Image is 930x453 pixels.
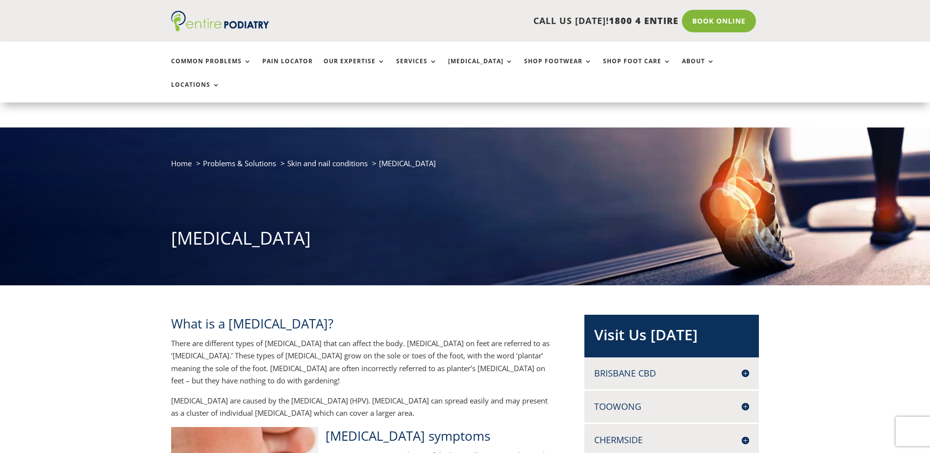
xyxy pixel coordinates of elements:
[171,395,553,427] p: [MEDICAL_DATA] are caused by the [MEDICAL_DATA] (HPV). [MEDICAL_DATA] can spread easily and may p...
[594,367,749,379] h4: Brisbane CBD
[594,325,749,350] h2: Visit Us [DATE]
[609,15,679,26] span: 1800 4 ENTIRE
[524,58,592,79] a: Shop Footwear
[171,24,269,33] a: Entire Podiatry
[324,58,385,79] a: Our Expertise
[171,11,269,31] img: logo (1)
[171,427,553,450] h2: [MEDICAL_DATA] symptoms
[594,434,749,446] h4: Chermside
[171,157,759,177] nav: breadcrumb
[682,58,715,79] a: About
[171,337,553,395] p: There are different types of [MEDICAL_DATA] that can affect the body. [MEDICAL_DATA] on feet are ...
[171,315,553,337] h2: What is a [MEDICAL_DATA]?
[594,401,749,413] h4: Toowong
[603,58,671,79] a: Shop Foot Care
[171,226,759,255] h1: [MEDICAL_DATA]
[448,58,513,79] a: [MEDICAL_DATA]
[682,10,756,32] a: Book Online
[396,58,437,79] a: Services
[171,158,192,168] a: Home
[262,58,313,79] a: Pain Locator
[203,158,276,168] a: Problems & Solutions
[171,81,220,102] a: Locations
[287,158,368,168] a: Skin and nail conditions
[307,15,679,27] p: CALL US [DATE]!
[171,58,251,79] a: Common Problems
[379,158,436,168] span: [MEDICAL_DATA]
